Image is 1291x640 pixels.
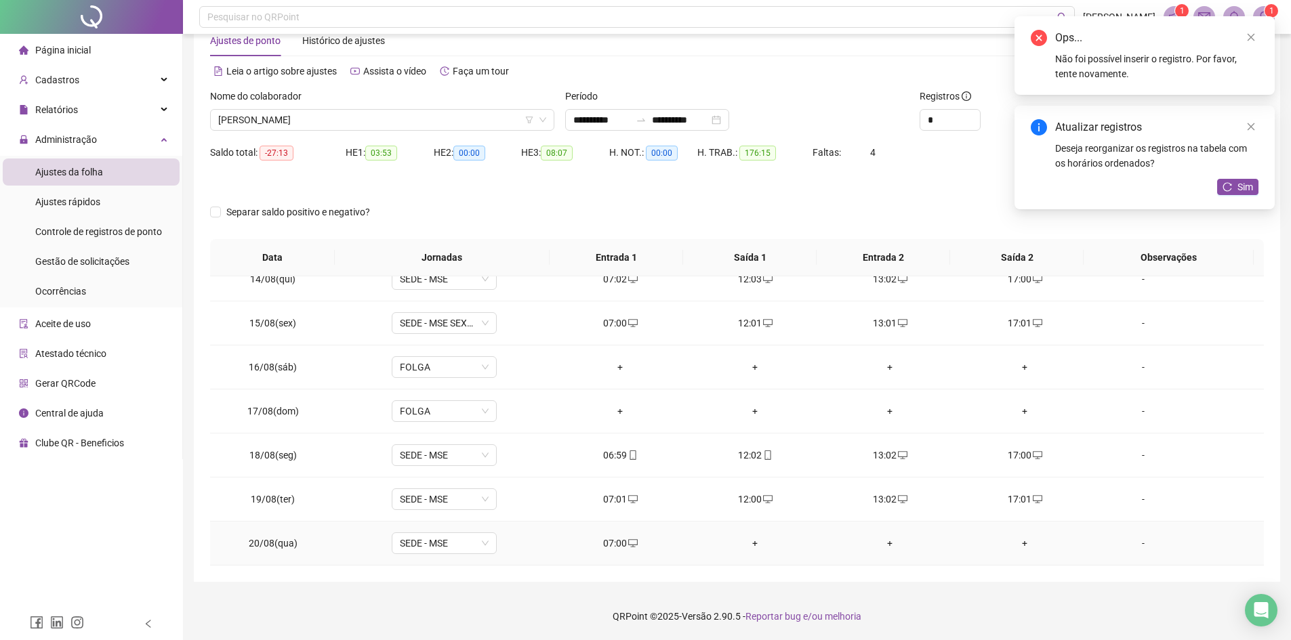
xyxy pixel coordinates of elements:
[565,89,607,104] label: Período
[834,272,947,286] div: 13:02
[968,492,1082,507] div: 17:01
[834,404,947,419] div: +
[699,404,812,419] div: +
[762,450,773,460] span: mobile
[550,239,683,276] th: Entrada 1
[609,145,697,161] div: H. NOT.:
[962,91,971,101] span: info-circle
[627,274,638,284] span: desktop
[762,494,773,504] span: desktop
[144,619,153,628] span: left
[35,286,86,297] span: Ocorrências
[564,404,677,419] div: +
[35,438,124,448] span: Clube QR - Beneficios
[897,318,907,328] span: desktop
[1180,6,1185,16] span: 1
[1237,179,1253,194] span: Sim
[453,146,485,161] span: 00:00
[400,357,489,377] span: FOLGA
[683,239,817,276] th: Saída 1
[249,318,296,328] span: 15/08(sex)
[920,89,971,104] span: Registros
[1103,448,1183,463] div: -
[260,146,293,161] span: -27:13
[400,313,489,333] span: SEDE - MSE SEXTA
[346,145,434,161] div: HE 1:
[968,316,1082,330] div: 17:01
[400,445,489,465] span: SEDE - MSE
[35,134,97,145] span: Administração
[400,489,489,509] span: SEDE - MSE
[564,360,677,375] div: +
[968,536,1082,551] div: +
[400,401,489,421] span: FOLGA
[249,362,297,372] span: 16/08(sáb)
[1031,119,1047,135] span: info-circle
[19,438,28,448] span: gift
[1217,179,1258,195] button: Sim
[226,66,337,77] span: Leia o artigo sobre ajustes
[35,348,106,359] span: Atestado técnico
[249,450,297,461] span: 18/08(seg)
[627,494,638,504] span: desktop
[762,274,773,284] span: desktop
[1031,450,1042,460] span: desktop
[19,408,28,418] span: info-circle
[1103,316,1183,330] div: -
[564,272,677,286] div: 07:02
[1246,33,1256,42] span: close
[699,448,812,463] div: 12:02
[350,66,360,76] span: youtube
[221,205,375,219] span: Separar saldo positivo e negativo?
[1223,182,1232,192] span: reload
[183,593,1291,640] footer: QRPoint © 2025 - 2.90.5 -
[699,536,812,551] div: +
[834,360,947,375] div: +
[335,239,550,276] th: Jornadas
[1055,141,1258,171] div: Deseja reorganizar os registros na tabela com os horários ordenados?
[19,135,28,144] span: lock
[539,116,547,124] span: down
[1265,4,1278,18] sup: Atualize o seu contato no menu Meus Dados
[1084,239,1254,276] th: Observações
[1083,9,1155,24] span: [PERSON_NAME]
[834,448,947,463] div: 13:02
[363,66,426,77] span: Assista o vídeo
[1103,536,1183,551] div: -
[646,146,678,161] span: 00:00
[1031,318,1042,328] span: desktop
[968,360,1082,375] div: +
[1244,119,1258,134] a: Close
[564,448,677,463] div: 06:59
[968,448,1082,463] div: 17:00
[1055,51,1258,81] div: Não foi possível inserir o registro. Por favor, tente novamente.
[1055,30,1258,46] div: Ops...
[1198,11,1210,23] span: mail
[1103,360,1183,375] div: -
[1103,272,1183,286] div: -
[19,349,28,358] span: solution
[699,360,812,375] div: +
[1228,11,1240,23] span: bell
[897,494,907,504] span: desktop
[897,450,907,460] span: desktop
[247,406,299,417] span: 17/08(dom)
[762,318,773,328] span: desktop
[1055,119,1258,135] div: Atualizar registros
[968,272,1082,286] div: 17:00
[697,145,813,161] div: H. TRAB.:
[1245,594,1277,626] div: Open Intercom Messenger
[365,146,397,161] span: 03:53
[35,74,79,85] span: Cadastros
[210,145,346,161] div: Saldo total:
[210,35,281,46] span: Ajustes de ponto
[968,404,1082,419] div: +
[745,611,861,622] span: Reportar bug e/ou melhoria
[19,319,28,328] span: audit
[1057,12,1067,22] span: search
[564,536,677,551] div: 07:00
[1244,30,1258,45] a: Close
[35,196,100,207] span: Ajustes rápidos
[440,66,449,76] span: history
[1175,4,1189,18] sup: 1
